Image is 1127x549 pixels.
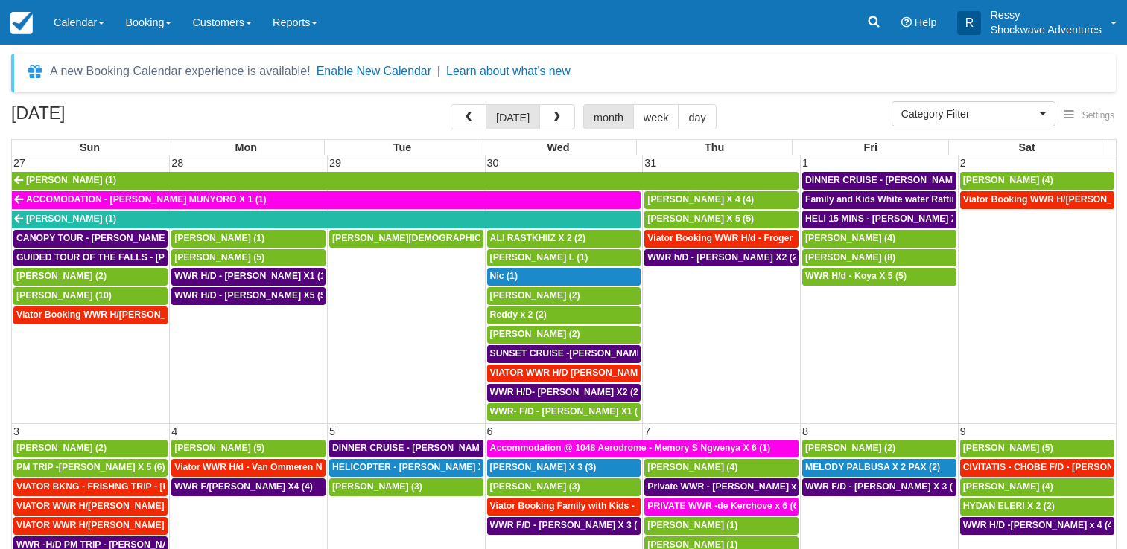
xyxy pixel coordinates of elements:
a: Reddy x 2 (2) [487,306,641,324]
span: [PERSON_NAME] X 3 (3) [490,462,597,472]
span: [PERSON_NAME] (1) [26,175,116,185]
a: Learn about what's new [446,65,571,77]
span: [PERSON_NAME] (3) [490,481,580,492]
a: [PERSON_NAME] (2) [487,326,641,344]
span: [PERSON_NAME] (2) [805,443,895,453]
span: [PERSON_NAME] (4) [805,233,895,243]
a: VIATOR WWR H/[PERSON_NAME] 2 (2) [13,517,168,535]
span: WWR H/d - Koya X 5 (5) [805,271,907,281]
a: [PERSON_NAME] (2) [13,268,168,286]
a: [PERSON_NAME] (3) [329,478,483,496]
a: Viator Booking WWR H/d - Froger Julien X1 (1) [644,230,799,248]
a: VIATOR WWR H/D [PERSON_NAME] 4 (4) [487,365,641,382]
span: [PERSON_NAME] (4) [647,462,737,472]
span: 28 [170,157,185,169]
span: ACCOMODATION - [PERSON_NAME] MUNYORO X 1 (1) [26,194,267,205]
span: [PERSON_NAME] (5) [174,252,264,263]
a: [PERSON_NAME] (4) [960,478,1114,496]
span: Accommodation @ 1048 Aerodrome - Memory S Ngwenya X 6 (1) [490,443,771,453]
span: WWR H/D - [PERSON_NAME] X5 (5) [174,290,328,301]
span: MELODY PALBUSA X 2 PAX (2) [805,462,940,472]
span: GUIDED TOUR OF THE FALLS - [PERSON_NAME] X 5 (5) [16,252,261,263]
span: WWR F/D - [PERSON_NAME] X 3 (3) [490,520,646,530]
span: [PERSON_NAME] X 4 (4) [647,194,754,205]
a: WWR h/D - [PERSON_NAME] X2 (2) [644,249,799,267]
span: 3 [12,426,21,437]
span: 6 [486,426,495,437]
a: [PERSON_NAME] (1) [644,517,799,535]
span: Reddy x 2 (2) [490,309,547,320]
span: WWR h/D - [PERSON_NAME] X2 (2) [647,252,800,263]
span: [PERSON_NAME] (8) [805,252,895,263]
span: WWR H/D- [PERSON_NAME] X2 (2) [490,387,641,397]
span: CANOPY TOUR - [PERSON_NAME] X5 (5) [16,233,195,243]
a: [PERSON_NAME] (3) [487,478,641,496]
a: Viator Booking Family with Kids - [PERSON_NAME] 4 (4) [487,498,641,516]
p: Shockwave Adventures [990,22,1102,37]
a: HELICOPTER - [PERSON_NAME] X 3 (3) [329,459,483,477]
a: [PERSON_NAME] (8) [802,249,956,267]
a: PM TRIP -[PERSON_NAME] X 5 (6) [13,459,168,477]
span: [PERSON_NAME] (3) [332,481,422,492]
span: 2 [959,157,968,169]
span: WWR F/D - [PERSON_NAME] X 3 (3) [805,481,961,492]
a: WWR H/D- [PERSON_NAME] X2 (2) [487,384,641,402]
a: Viator WWR H/d - Van Ommeren Nick X 4 (4) [171,459,326,477]
a: Family and Kids White water Rafting - [PERSON_NAME] X4 (4) [802,191,956,209]
a: [PERSON_NAME] X 5 (5) [644,211,799,228]
button: week [633,104,679,129]
span: [PERSON_NAME] L (1) [490,252,588,263]
span: VIATOR WWR H/D [PERSON_NAME] 4 (4) [490,367,668,378]
button: Settings [1055,105,1123,126]
span: 27 [12,157,27,169]
span: HYDAN ELERI X 2 (2) [963,501,1055,511]
span: [PERSON_NAME] (2) [16,443,107,453]
a: VIATOR WWR H/[PERSON_NAME] 2 (2) [13,498,168,516]
a: [PERSON_NAME] X 3 (3) [487,459,641,477]
span: SUNSET CRUISE -[PERSON_NAME] X2 (2) [490,348,673,359]
a: [PERSON_NAME] (1) [171,230,326,248]
span: Sun [80,141,100,153]
span: VIATOR BKNG - FRISHNG TRIP - [PERSON_NAME] X 5 (4) [16,481,266,492]
span: WWR F/[PERSON_NAME] X4 (4) [174,481,313,492]
span: [PERSON_NAME][DEMOGRAPHIC_DATA] (6) [332,233,527,243]
span: Viator WWR H/d - Van Ommeren Nick X 4 (4) [174,462,364,472]
span: [PERSON_NAME] (2) [490,329,580,339]
a: [PERSON_NAME] (5) [171,440,326,457]
h2: [DATE] [11,104,200,132]
span: PM TRIP -[PERSON_NAME] X 5 (6) [16,462,165,472]
a: Viator Booking WWR H/[PERSON_NAME] 4 (4) [960,191,1114,209]
a: [PERSON_NAME] (2) [13,440,168,457]
div: A new Booking Calendar experience is available! [50,62,311,80]
span: PRIVATE WWR -de Kerchove x 6 (6) [647,501,801,511]
p: Ressy [990,7,1102,22]
span: VIATOR WWR H/[PERSON_NAME] 2 (2) [16,520,185,530]
span: Thu [705,141,724,153]
a: Nic (1) [487,268,641,286]
a: WWR H/D -[PERSON_NAME] x 4 (4) [960,517,1114,535]
span: [PERSON_NAME] X 5 (5) [647,213,754,224]
span: Wed [547,141,570,153]
span: [PERSON_NAME] (5) [174,443,264,453]
a: Viator Booking WWR H/[PERSON_NAME] [PERSON_NAME][GEOGRAPHIC_DATA] (1) [13,306,168,324]
a: Private WWR - [PERSON_NAME] x1 (1) [644,478,799,496]
span: WWR H/D -[PERSON_NAME] x 4 (4) [963,520,1116,530]
a: [PERSON_NAME] (4) [960,172,1114,190]
span: Mon [235,141,258,153]
a: PRIVATE WWR -de Kerchove x 6 (6) [644,498,799,516]
span: 5 [328,426,337,437]
a: [PERSON_NAME] L (1) [487,249,641,267]
button: [DATE] [486,104,540,129]
span: [PERSON_NAME] (4) [963,175,1053,185]
span: 4 [170,426,179,437]
span: Sat [1018,141,1035,153]
button: Category Filter [892,101,1055,126]
a: WWR- F/D - [PERSON_NAME] X1 (1) [487,403,641,421]
span: DINNER CRUISE - [PERSON_NAME] X4 (4) [805,175,989,185]
button: Enable New Calendar [317,64,431,79]
a: DINNER CRUISE - [PERSON_NAME] X4 (4) [802,172,956,190]
a: [PERSON_NAME] (4) [644,459,799,477]
span: 29 [328,157,343,169]
a: [PERSON_NAME] (2) [802,440,956,457]
span: [PERSON_NAME] (1) [26,213,116,224]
